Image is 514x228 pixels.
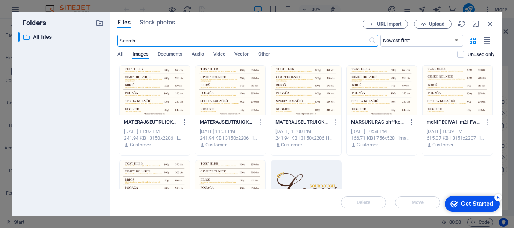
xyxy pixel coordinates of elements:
p: Customer [432,142,453,148]
span: Video [213,50,225,60]
span: Files [117,18,131,27]
button: Upload [414,20,452,29]
p: Customer [357,142,378,148]
span: Documents [158,50,182,60]
span: Images [132,50,149,60]
span: Upload [429,22,444,26]
div: 241.94 KB | 3150x2206 | image/png [200,135,261,142]
div: [DATE] 11:00 PM [275,128,337,135]
div: [DATE] 11:01 PM [200,128,261,135]
span: Other [258,50,270,60]
p: Customer [130,142,151,148]
p: Customer [281,142,302,148]
span: Stock photos [140,18,175,27]
div: Get Started 5 items remaining, 0% complete [6,4,61,20]
p: MATERAJSEUTRUIOKEWOGJAUIODGBHNHUJIKBHUJIK-dUOwJJp5MD8POJy1Lf8wDQ.png [200,119,254,125]
div: ​ [18,32,20,42]
div: 241.94 KB | 3150x2206 | image/png [124,135,185,142]
p: Folders [18,18,46,28]
i: Reload [458,20,466,28]
span: Audio [192,50,204,60]
div: Get Started [22,8,55,15]
div: [DATE] 10:58 PM [351,128,412,135]
div: 166.71 KB | 756x528 | image/png [351,135,412,142]
p: All files [33,33,90,41]
div: [DATE] 11:02 PM [124,128,185,135]
p: meNIPECIVA1-m2i_FwyNpMO8RtvGzP-zkw.png [427,119,481,125]
i: Create new folder [96,19,104,27]
div: 615.07 KB | 3151x2207 | image/png [427,135,488,142]
p: MARSUKURAC-shffkeHHHF5fFfk6pmLuow.png [351,119,406,125]
span: All [117,50,123,60]
div: 241.94 KB | 3150x2206 | image/png [275,135,337,142]
div: [DATE] 10:09 PM [427,128,488,135]
button: URL import [363,20,408,29]
span: URL import [377,22,401,26]
p: Customer [205,142,227,148]
p: MATERAJSEUTRUIOKEWOGJAUIODGBHNHUJIKBHUJIK-S5eboWsBPWmZpGkGy_kKfw.png [124,119,178,125]
i: Minimize [472,20,480,28]
p: Displays only files that are not in use on the website. Files added during this session can still... [468,51,494,58]
span: Vector [234,50,249,60]
div: 5 [56,2,63,9]
input: Search [117,35,368,47]
i: Close [486,20,494,28]
p: MATERAJSEUTRUIOKEWOGJAUIODGBHNHUJIKBHUJIK-KwvDVAux6rmp3R0-3M93VA.png [275,119,330,125]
